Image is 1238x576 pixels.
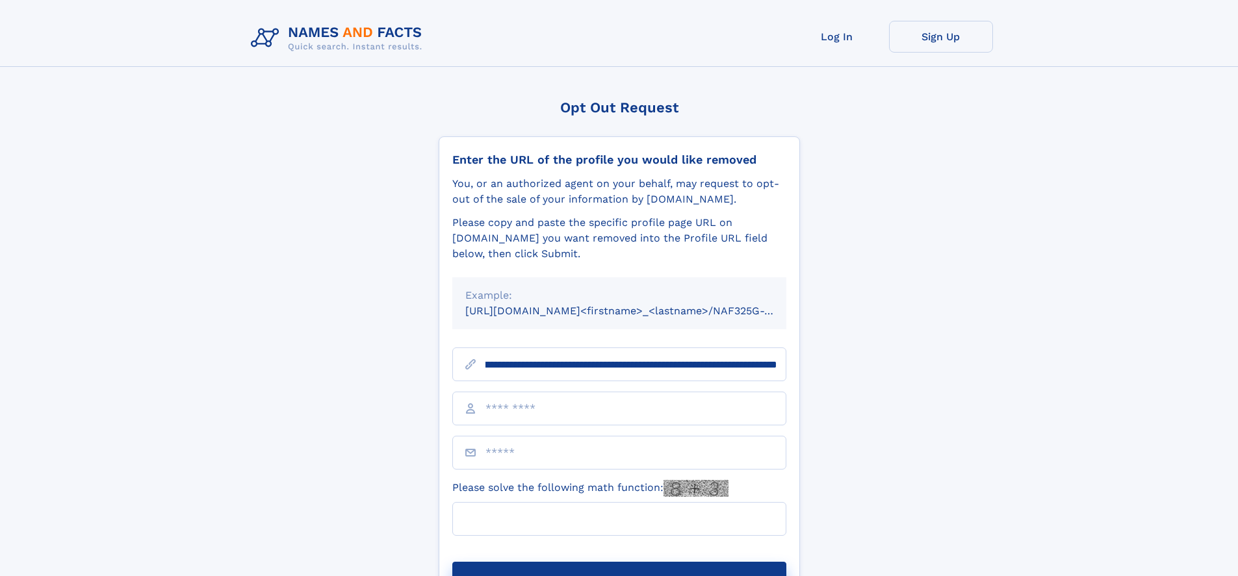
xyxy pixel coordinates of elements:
[465,305,811,317] small: [URL][DOMAIN_NAME]<firstname>_<lastname>/NAF325G-xxxxxxxx
[889,21,993,53] a: Sign Up
[452,153,786,167] div: Enter the URL of the profile you would like removed
[246,21,433,56] img: Logo Names and Facts
[439,99,800,116] div: Opt Out Request
[452,215,786,262] div: Please copy and paste the specific profile page URL on [DOMAIN_NAME] you want removed into the Pr...
[452,480,729,497] label: Please solve the following math function:
[785,21,889,53] a: Log In
[452,176,786,207] div: You, or an authorized agent on your behalf, may request to opt-out of the sale of your informatio...
[465,288,773,303] div: Example:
